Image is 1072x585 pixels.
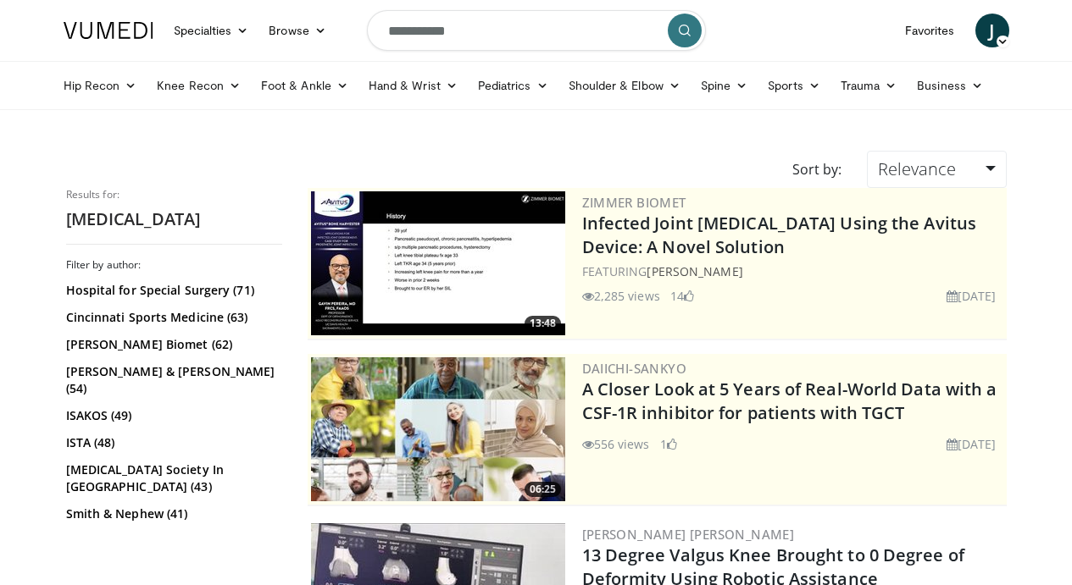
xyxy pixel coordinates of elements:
a: A Closer Look at 5 Years of Real-World Data with a CSF-1R inhibitor for patients with TGCT [582,378,997,424]
input: Search topics, interventions [367,10,706,51]
li: 556 views [582,435,650,453]
a: Cincinnati Sports Medicine (63) [66,309,278,326]
h3: Filter by author: [66,258,282,272]
a: Infected Joint [MEDICAL_DATA] Using the Avitus Device: A Novel Solution [582,212,977,258]
a: J [975,14,1009,47]
a: Pediatrics [468,69,558,102]
a: [PERSON_NAME] [647,263,742,279]
a: Smith & Nephew (41) [66,505,278,522]
a: Zimmer Biomet [582,194,686,211]
div: Sort by: [780,151,854,188]
a: Daiichi-Sankyo [582,360,687,377]
a: [PERSON_NAME] Biomet (62) [66,336,278,353]
img: VuMedi Logo [64,22,153,39]
a: Business [907,69,993,102]
a: Trauma [830,69,908,102]
span: 13:48 [525,316,561,331]
a: Knee Recon [147,69,251,102]
span: 06:25 [525,482,561,497]
a: Favorites [895,14,965,47]
a: [MEDICAL_DATA] Society In [GEOGRAPHIC_DATA] (43) [66,461,278,495]
a: Hand & Wrist [358,69,468,102]
a: ISTA (48) [66,434,278,451]
a: Sports [758,69,830,102]
h2: [MEDICAL_DATA] [66,208,282,230]
li: 1 [660,435,677,453]
a: [PERSON_NAME] & [PERSON_NAME] (54) [66,363,278,397]
li: 2,285 views [582,287,660,305]
a: Hospital for Special Surgery (71) [66,282,278,299]
a: Foot & Ankle [251,69,358,102]
a: Hip Recon [53,69,147,102]
a: Browse [258,14,336,47]
li: [DATE] [947,287,997,305]
a: Specialties [164,14,259,47]
a: Relevance [867,151,1006,188]
a: 06:25 [311,357,565,501]
a: 13:48 [311,191,565,335]
a: Shoulder & Elbow [558,69,691,102]
img: 93c22cae-14d1-47f0-9e4a-a244e824b022.png.300x170_q85_crop-smart_upscale.jpg [311,357,565,501]
div: FEATURING [582,262,1003,280]
a: [PERSON_NAME] [PERSON_NAME] [582,526,795,543]
span: Relevance [878,157,956,180]
a: Spine [691,69,758,102]
p: Results for: [66,188,282,201]
li: 14 [670,287,694,305]
img: 6109daf6-8797-4a77-88a1-edd099c0a9a9.300x170_q85_crop-smart_upscale.jpg [311,191,565,335]
li: [DATE] [947,435,997,453]
a: ISAKOS (49) [66,407,278,424]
